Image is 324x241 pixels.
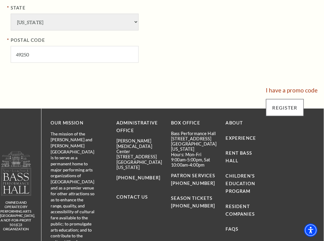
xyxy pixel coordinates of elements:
a: Children's Education Program [226,174,255,194]
p: OUR MISSION [51,120,95,127]
p: [GEOGRAPHIC_DATA][US_STATE] [171,142,216,152]
img: owned and operated by Performing Arts Fort Worth, A NOT-FOR-PROFIT 501(C)3 ORGANIZATION [1,151,32,196]
a: Experience [226,136,256,141]
p: Hours: Mon-Fri 9:00am-5:00pm, Sat 10:00am-4:00pm [171,152,216,168]
input: POSTAL CODE [11,46,139,63]
a: About [226,120,243,126]
a: Resident Companies [226,204,255,217]
p: Administrative Office [116,120,162,135]
p: Bass Performance Hall [171,131,216,136]
label: State [11,4,209,12]
p: [PHONE_NUMBER] [116,174,162,182]
p: PATRON SERVICES [PHONE_NUMBER] [171,172,216,188]
p: BOX OFFICE [171,120,216,127]
a: I have a promo code [266,87,318,94]
div: Accessibility Menu [304,224,318,237]
p: [GEOGRAPHIC_DATA][US_STATE] [116,160,162,171]
a: Rent Bass Hall [226,151,252,164]
p: SEASON TICKETS [PHONE_NUMBER] [171,187,216,210]
input: Submit button [266,99,304,116]
p: [STREET_ADDRESS] [171,136,216,142]
label: POSTAL CODE [11,37,209,44]
p: [STREET_ADDRESS] [116,154,162,160]
a: Contact Us [116,195,148,200]
a: FAQs [226,227,239,232]
p: [PERSON_NAME][MEDICAL_DATA] Center [116,138,162,154]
